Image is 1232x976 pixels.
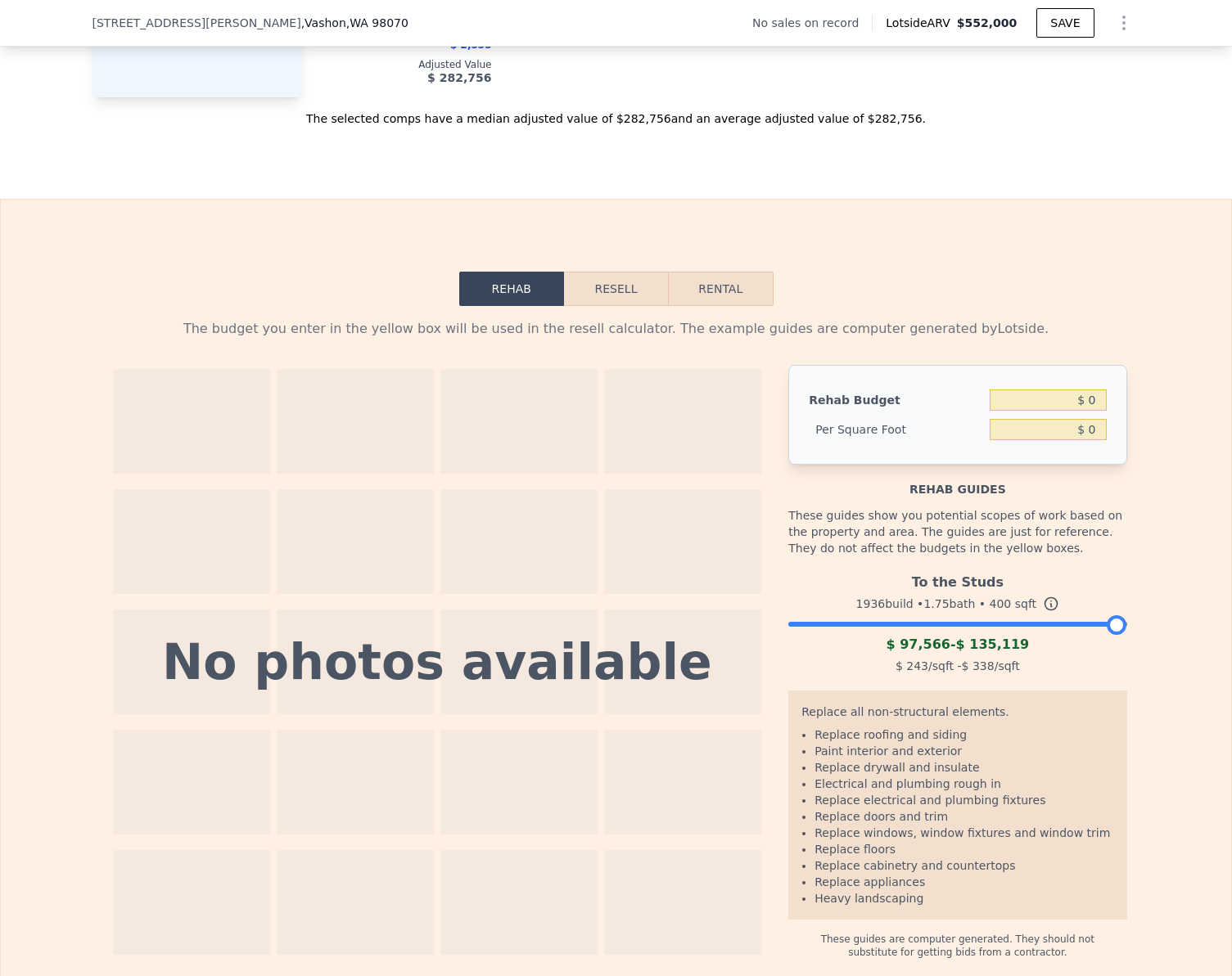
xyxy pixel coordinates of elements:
div: - [788,635,1126,654]
div: Adjusted Value [322,58,492,71]
li: Replace cabinetry and countertops [815,857,1113,874]
li: Replace appliances [815,874,1113,890]
span: 400 [990,597,1012,610]
li: Replace electrical and plumbing fixtures [815,792,1113,808]
span: , WA 98070 [346,16,408,29]
span: [STREET_ADDRESS][PERSON_NAME] [93,15,301,31]
button: Rehab [459,272,564,306]
div: Rehab guides [788,465,1126,497]
button: SAVE [1036,8,1094,38]
li: Electrical and plumbing rough in [815,776,1113,792]
li: Replace drywall and insulate [815,759,1113,776]
span: Lotside ARV [886,15,956,31]
span: $ 338 [962,659,995,672]
div: These guides show you potential scopes of work based on the property and area. The guides are jus... [788,497,1126,566]
li: Heavy landscaping [815,890,1113,906]
div: The budget you enter in the yellow box will be used in the resell calculator. The example guides ... [106,319,1127,339]
div: Rehab Budget [809,385,983,415]
div: The selected comps have a median adjusted value of $282,756 and an average adjusted value of $282... [93,97,1140,127]
span: $ 243 [896,659,928,672]
li: Paint interior and exterior [815,743,1113,759]
li: Replace floors [815,841,1113,857]
button: Show Options [1108,7,1140,39]
div: No sales on record [752,15,872,31]
button: Rental [668,272,773,306]
span: $ 97,566 [887,636,950,652]
li: Replace roofing and siding [815,726,1113,743]
span: $ 282,756 [427,71,491,84]
li: Replace windows, window fixtures and window trim [815,825,1113,841]
li: Replace doors and trim [815,808,1113,825]
div: No photos available [162,637,712,686]
span: $ 135,119 [956,636,1030,652]
button: Resell [564,272,668,306]
div: Replace all non-structural elements. [801,704,1113,726]
span: $552,000 [957,16,1018,29]
div: 1936 build • 1.75 bath • sqft [788,592,1126,615]
div: To the Studs [788,566,1126,592]
div: /sqft - /sqft [788,654,1126,677]
span: , Vashon [301,15,408,31]
div: These guides are computer generated. They should not substitute for getting bids from a contractor. [788,920,1126,959]
div: Per Square Foot [809,415,983,444]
